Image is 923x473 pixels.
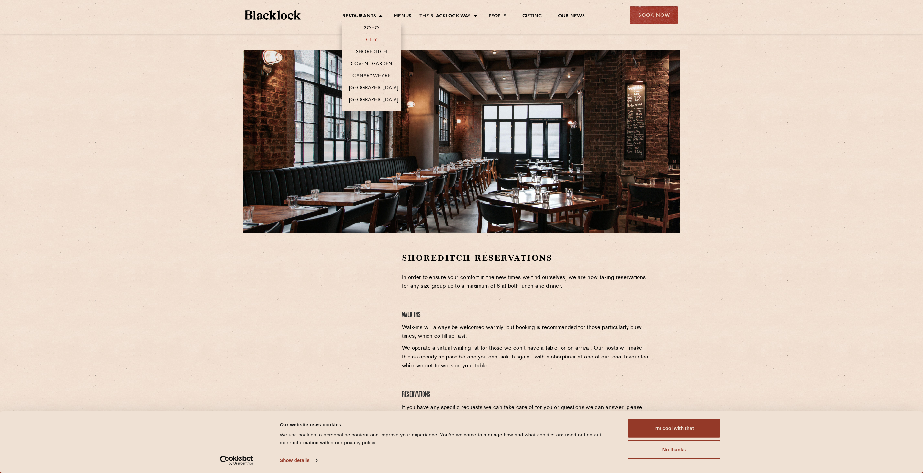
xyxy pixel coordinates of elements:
button: No thanks [628,440,720,459]
a: Gifting [522,13,542,20]
a: Covent Garden [351,61,393,68]
h4: Walk Ins [402,311,650,320]
a: [GEOGRAPHIC_DATA] [349,85,398,92]
a: Our News [558,13,585,20]
img: BL_Textured_Logo-footer-cropped.svg [245,10,301,20]
p: In order to ensure your comfort in the new times we find ourselves, we are now taking reservation... [402,273,650,291]
a: [GEOGRAPHIC_DATA] [349,97,398,104]
div: Book Now [630,6,678,24]
div: Our website uses cookies [280,421,613,428]
a: Canary Wharf [352,73,390,80]
p: Walk-ins will always be welcomed warmly, but booking is recommended for those particularly busy t... [402,324,650,341]
a: Show details [280,456,317,465]
p: We operate a virtual waiting list for those we don’t have a table for on arrival. Our hosts will ... [402,344,650,370]
a: Restaurants [342,13,376,20]
a: Shoreditch [356,49,387,56]
iframe: OpenTable make booking widget [296,252,369,350]
h4: Reservations [402,390,650,399]
a: Menus [394,13,411,20]
a: The Blacklock Way [419,13,471,20]
button: I'm cool with that [628,419,720,438]
a: Usercentrics Cookiebot - opens in a new window [208,456,265,465]
div: We use cookies to personalise content and improve your experience. You're welcome to manage how a... [280,431,613,446]
a: Soho [364,25,379,32]
a: City [366,37,377,44]
a: People [489,13,506,20]
h2: Shoreditch Reservations [402,252,650,264]
p: If you have any specific requests we can take care of for you or questions we can answer, please ... [402,403,650,421]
